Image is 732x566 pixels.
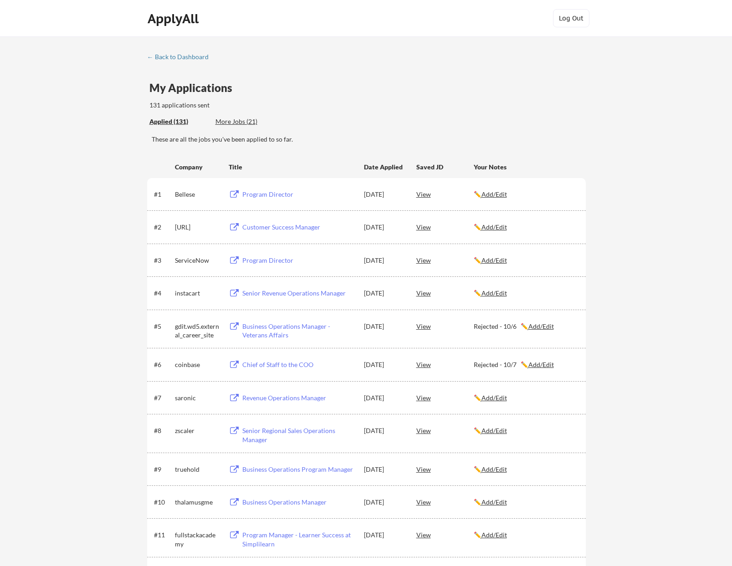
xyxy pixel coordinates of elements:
[229,163,355,172] div: Title
[416,389,474,406] div: View
[528,322,554,330] u: Add/Edit
[149,101,326,110] div: 131 applications sent
[474,393,578,403] div: ✏️
[154,322,172,331] div: #5
[474,360,578,369] div: Rejected - 10/7 ✏️
[416,158,474,175] div: Saved JD
[474,190,578,199] div: ✏️
[416,285,474,301] div: View
[474,163,578,172] div: Your Notes
[242,530,355,548] div: Program Manager - Learner Success at Simplilearn
[175,163,220,172] div: Company
[152,135,586,144] div: These are all the jobs you've been applied to so far.
[175,256,220,265] div: ServiceNow
[364,190,404,199] div: [DATE]
[416,219,474,235] div: View
[175,498,220,507] div: thalamusgme
[364,322,404,331] div: [DATE]
[474,256,578,265] div: ✏️
[175,223,220,232] div: [URL]
[154,498,172,507] div: #10
[175,289,220,298] div: instacart
[149,82,240,93] div: My Applications
[364,530,404,540] div: [DATE]
[149,117,209,126] div: Applied (131)
[175,530,220,548] div: fullstackacademy
[481,465,507,473] u: Add/Edit
[147,53,215,62] a: ← Back to Dashboard
[149,117,209,127] div: These are all the jobs you've been applied to so far.
[154,426,172,435] div: #8
[474,426,578,435] div: ✏️
[364,393,404,403] div: [DATE]
[474,530,578,540] div: ✏️
[215,117,282,126] div: More Jobs (21)
[154,190,172,199] div: #1
[242,393,355,403] div: Revenue Operations Manager
[481,223,507,231] u: Add/Edit
[154,360,172,369] div: #6
[364,498,404,507] div: [DATE]
[528,361,554,368] u: Add/Edit
[481,256,507,264] u: Add/Edit
[364,223,404,232] div: [DATE]
[364,360,404,369] div: [DATE]
[416,494,474,510] div: View
[364,426,404,435] div: [DATE]
[364,256,404,265] div: [DATE]
[154,393,172,403] div: #7
[416,422,474,439] div: View
[416,461,474,477] div: View
[175,465,220,474] div: truehold
[154,530,172,540] div: #11
[242,289,355,298] div: Senior Revenue Operations Manager
[242,426,355,444] div: Senior Regional Sales Operations Manager
[175,426,220,435] div: zscaler
[481,427,507,434] u: Add/Edit
[481,190,507,198] u: Add/Edit
[242,498,355,507] div: Business Operations Manager
[364,289,404,298] div: [DATE]
[154,289,172,298] div: #4
[364,465,404,474] div: [DATE]
[147,54,215,60] div: ← Back to Dashboard
[215,117,282,127] div: These are job applications we think you'd be a good fit for, but couldn't apply you to automatica...
[481,531,507,539] u: Add/Edit
[242,190,355,199] div: Program Director
[242,256,355,265] div: Program Director
[474,498,578,507] div: ✏️
[154,223,172,232] div: #2
[148,11,201,26] div: ApplyAll
[175,190,220,199] div: Bellese
[175,393,220,403] div: saronic
[242,360,355,369] div: Chief of Staff to the COO
[416,526,474,543] div: View
[416,318,474,334] div: View
[154,465,172,474] div: #9
[416,356,474,372] div: View
[242,223,355,232] div: Customer Success Manager
[175,322,220,340] div: gdit.wd5.external_career_site
[553,9,589,27] button: Log Out
[474,223,578,232] div: ✏️
[474,322,578,331] div: Rejected - 10/6 ✏️
[481,289,507,297] u: Add/Edit
[154,256,172,265] div: #3
[416,186,474,202] div: View
[474,289,578,298] div: ✏️
[175,360,220,369] div: coinbase
[416,252,474,268] div: View
[242,322,355,340] div: Business Operations Manager - Veterans Affairs
[481,394,507,402] u: Add/Edit
[242,465,355,474] div: Business Operations Program Manager
[364,163,404,172] div: Date Applied
[474,465,578,474] div: ✏️
[481,498,507,506] u: Add/Edit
